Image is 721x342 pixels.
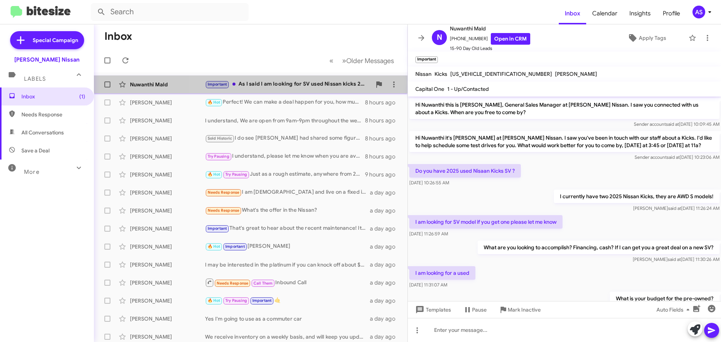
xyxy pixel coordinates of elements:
[21,93,85,100] span: Inbox
[21,147,50,154] span: Save a Deal
[634,121,719,127] span: Sender account [DATE] 10:09:45 AM
[338,53,398,68] button: Next
[205,315,370,322] div: Yes I'm going to use as a commuter car
[409,282,447,288] span: [DATE] 11:31:07 AM
[365,153,401,160] div: 8 hours ago
[205,134,365,143] div: I do see [PERSON_NAME] had shared some figures with you, did you get a chance to look those over?
[205,80,371,89] div: As I said I am looking for SV used Nissan kicks 2025
[493,303,547,316] button: Mark Inactive
[208,136,232,141] span: Sold Historic
[208,82,227,87] span: Important
[555,71,597,77] span: [PERSON_NAME]
[370,243,401,250] div: a day ago
[208,190,240,195] span: Needs Response
[346,57,394,65] span: Older Messages
[130,207,205,214] div: [PERSON_NAME]
[130,135,205,142] div: [PERSON_NAME]
[205,98,365,107] div: Perfect! We can make a deal happen for you, how much money down are you looking to put for this p...
[370,333,401,340] div: a day ago
[252,298,272,303] span: Important
[370,207,401,214] div: a day ago
[325,53,338,68] button: Previous
[365,171,401,178] div: 9 hours ago
[24,75,46,82] span: Labels
[415,71,431,77] span: Nissan
[559,3,586,24] a: Inbox
[208,100,220,105] span: 🔥 Hot
[208,172,220,177] span: 🔥 Hot
[447,86,489,92] span: 1 - Up/Contacted
[130,243,205,250] div: [PERSON_NAME]
[650,303,698,316] button: Auto Fields
[130,81,205,88] div: Nuwanthi Mald
[409,131,719,152] p: Hi Nuwanthi it's [PERSON_NAME] at [PERSON_NAME] Nissan. I saw you've been in touch with our staff...
[409,164,521,178] p: Do you have 2025 used Nisaan Kicks SV ?
[668,205,681,211] span: said at
[610,292,719,305] p: What is your budget for the pre-owned?
[633,256,719,262] span: [PERSON_NAME] [DATE] 11:30:26 AM
[692,6,705,18] div: AS
[450,33,530,45] span: [PHONE_NUMBER]
[450,45,530,52] span: 15-90 Day Old Leads
[450,71,552,77] span: [US_VEHICLE_IDENTIFICATION_NUMBER]
[437,32,442,44] span: N
[79,93,85,100] span: (1)
[666,121,679,127] span: said at
[414,303,451,316] span: Templates
[205,152,365,161] div: I understand, please let me know when you are available to stop in, we will be more than happy to...
[370,225,401,232] div: a day ago
[130,153,205,160] div: [PERSON_NAME]
[325,53,398,68] nav: Page navigation example
[370,315,401,322] div: a day ago
[130,315,205,322] div: [PERSON_NAME]
[415,56,438,63] small: Important
[409,98,719,119] p: Hi Nuwanthi this is [PERSON_NAME], General Sales Manager at [PERSON_NAME] Nissan. I saw you conne...
[491,33,530,45] a: Open in CRM
[635,154,719,160] span: Sender account [DATE] 10:23:06 AM
[657,3,686,24] a: Profile
[21,111,85,118] span: Needs Response
[608,31,685,45] button: Apply Tags
[130,99,205,106] div: [PERSON_NAME]
[33,36,78,44] span: Special Campaign
[586,3,623,24] span: Calendar
[205,278,370,287] div: Inbound Call
[408,303,457,316] button: Templates
[415,86,444,92] span: Capital One
[656,303,692,316] span: Auto Fields
[342,56,346,65] span: »
[21,129,64,136] span: All Conversations
[253,281,273,286] span: Call Them
[472,303,487,316] span: Pause
[365,117,401,124] div: 8 hours ago
[91,3,249,21] input: Search
[370,261,401,268] div: a day ago
[205,206,370,215] div: What's the offer in the Nissan?
[208,244,220,249] span: 🔥 Hot
[409,180,449,185] span: [DATE] 10:26:55 AM
[365,135,401,142] div: 8 hours ago
[205,224,370,233] div: That's great to hear about the recent maintenance! It sounds like the vehicle is in good shape. W...
[205,261,370,268] div: I may be interested in the platinum if you can knock off about $6k and it has an extended warranty
[130,261,205,268] div: [PERSON_NAME]
[205,188,370,197] div: I am [DEMOGRAPHIC_DATA] and live on a fixed income. Although My health concerns are minimal.. I d...
[24,169,39,175] span: More
[623,3,657,24] a: Insights
[329,56,333,65] span: «
[225,298,247,303] span: Try Pausing
[130,117,205,124] div: [PERSON_NAME]
[667,154,680,160] span: said at
[130,225,205,232] div: [PERSON_NAME]
[668,256,681,262] span: said at
[205,333,370,340] div: We receive inventory on a weekly basis, and will keep you updated with what we receive!
[205,296,370,305] div: 🤙
[478,241,719,254] p: What are you looking to accomplish? Financing, cash? If I can get you a great deal on a new SV?
[205,170,365,179] div: Just as a rough estimate, anywhere from 20-22k !
[409,266,475,280] p: I am looking for a used
[130,333,205,340] div: [PERSON_NAME]
[409,215,563,229] p: I am looking for SV model if you get one please let me know
[370,279,401,286] div: a day ago
[217,281,249,286] span: Needs Response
